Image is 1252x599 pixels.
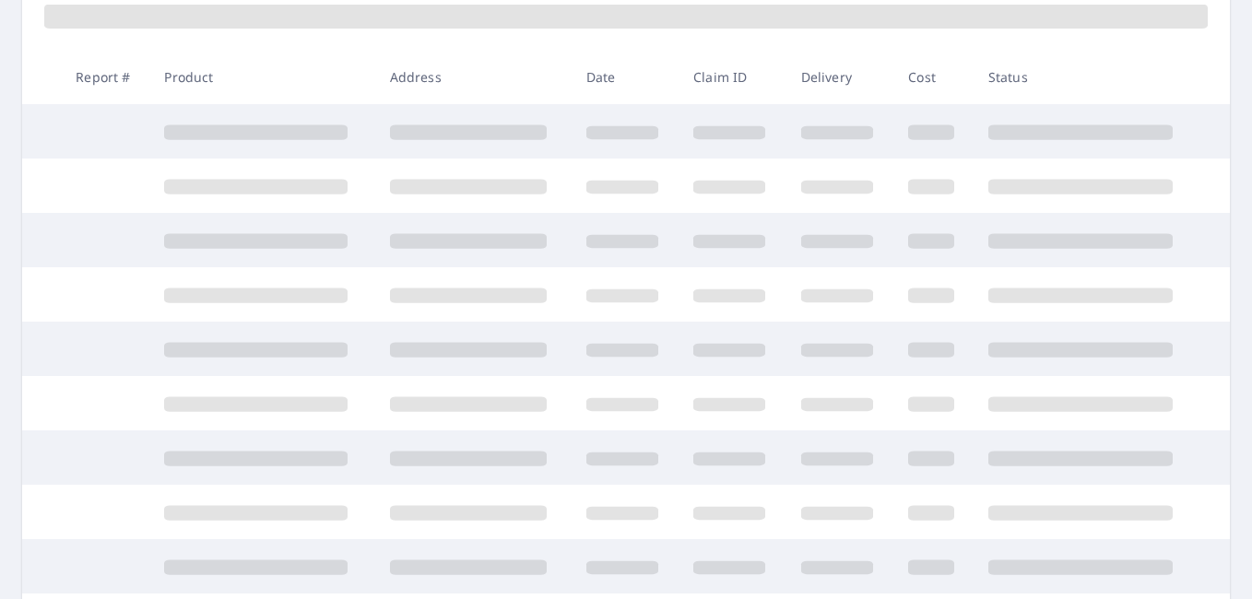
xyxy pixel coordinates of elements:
th: Claim ID [679,50,786,104]
th: Cost [893,50,974,104]
th: Delivery [786,50,894,104]
th: Address [375,50,572,104]
th: Date [572,50,679,104]
th: Report # [61,50,149,104]
th: Status [974,50,1199,104]
th: Product [149,50,374,104]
